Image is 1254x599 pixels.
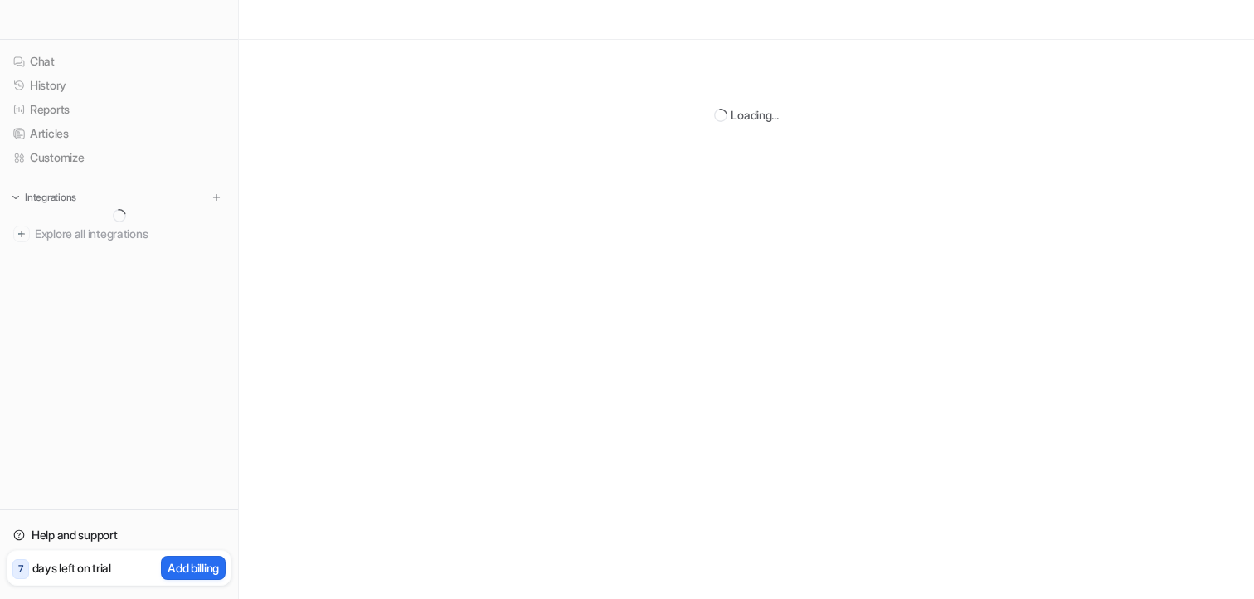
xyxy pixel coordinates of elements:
a: Help and support [7,524,231,547]
a: Customize [7,146,231,169]
img: menu_add.svg [211,192,222,203]
p: 7 [18,562,23,577]
a: History [7,74,231,97]
a: Explore all integrations [7,222,231,246]
span: Explore all integrations [35,221,225,247]
button: Integrations [7,189,81,206]
div: Loading... [731,106,778,124]
p: days left on trial [32,559,111,577]
a: Reports [7,98,231,121]
a: Articles [7,122,231,145]
p: Integrations [25,191,76,204]
img: expand menu [10,192,22,203]
img: explore all integrations [13,226,30,242]
a: Chat [7,50,231,73]
button: Add billing [161,556,226,580]
p: Add billing [168,559,219,577]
